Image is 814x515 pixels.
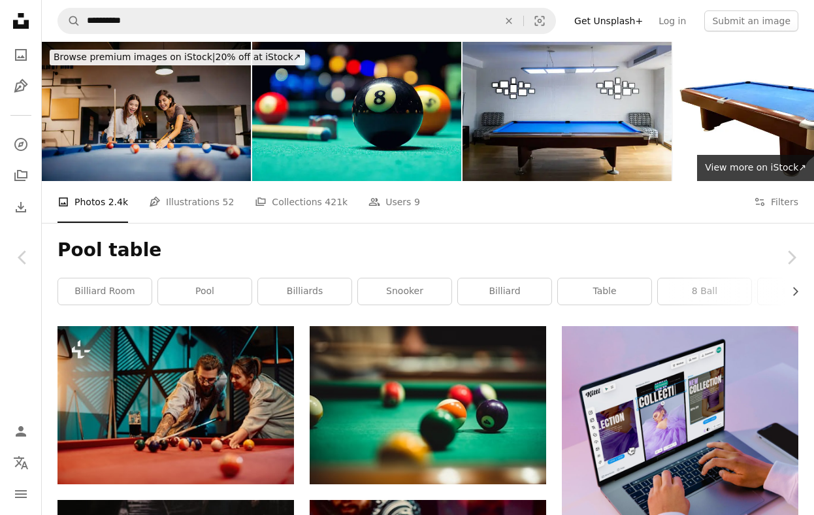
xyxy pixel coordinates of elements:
button: Submit an image [704,10,798,31]
a: 8 ball [658,278,751,305]
img: Billiard Balls [252,42,461,181]
a: Next [768,195,814,320]
span: Browse premium images on iStock | [54,52,215,62]
img: Young couple enjoying while playing billiard during their date in a pub. [57,326,294,484]
a: Collections [8,163,34,189]
div: 20% off at iStock ↗ [50,50,305,65]
button: Filters [754,181,798,223]
button: Visual search [524,8,555,33]
a: table [558,278,651,305]
a: billiards [258,278,351,305]
h1: Pool table [57,239,798,262]
a: View more on iStock↗ [697,155,814,181]
a: Log in [651,10,694,31]
a: Browse premium images on iStock|20% off at iStock↗ [42,42,313,73]
a: snooker [358,278,451,305]
a: Illustrations [8,73,34,99]
img: The pool table is in games room [463,42,672,181]
a: pool [158,278,252,305]
span: 52 [223,195,235,209]
img: billiard balls on billiard table [310,326,546,484]
button: Clear [495,8,523,33]
button: Search Unsplash [58,8,80,33]
button: Menu [8,481,34,507]
a: billiard [458,278,551,305]
a: Young couple enjoying while playing billiard during their date in a pub. [57,399,294,411]
a: Users 9 [368,181,420,223]
a: Photos [8,42,34,68]
a: Get Unsplash+ [566,10,651,31]
a: Explore [8,131,34,158]
a: Illustrations 52 [149,181,234,223]
a: Collections 421k [255,181,348,223]
span: View more on iStock ↗ [705,162,806,173]
a: billiard room [58,278,152,305]
a: billiard balls on billiard table [310,399,546,411]
span: 9 [414,195,420,209]
span: 421k [325,195,348,209]
a: Download History [8,194,34,220]
form: Find visuals sitewide [57,8,556,34]
img: Young woman office workers playing pool in the office [42,42,251,181]
a: Log in / Sign up [8,418,34,444]
button: Language [8,450,34,476]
